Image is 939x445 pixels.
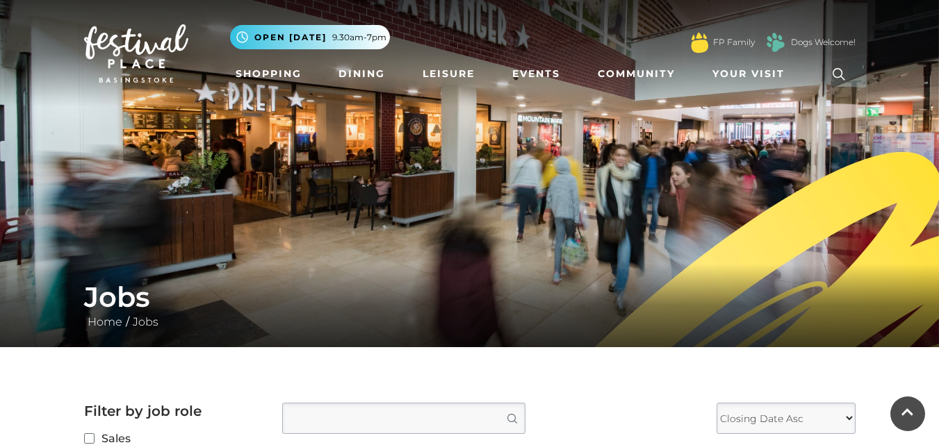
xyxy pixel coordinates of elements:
[713,36,755,49] a: FP Family
[84,403,261,419] h2: Filter by job role
[254,31,327,44] span: Open [DATE]
[230,61,307,87] a: Shopping
[707,61,797,87] a: Your Visit
[230,25,390,49] button: Open [DATE] 9.30am-7pm
[84,280,856,314] h1: Jobs
[507,61,566,87] a: Events
[592,61,680,87] a: Community
[791,36,856,49] a: Dogs Welcome!
[332,31,386,44] span: 9.30am-7pm
[84,315,126,328] a: Home
[84,24,188,83] img: Festival Place Logo
[74,280,866,330] div: /
[417,61,480,87] a: Leisure
[333,61,391,87] a: Dining
[712,67,785,81] span: Your Visit
[129,315,162,328] a: Jobs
